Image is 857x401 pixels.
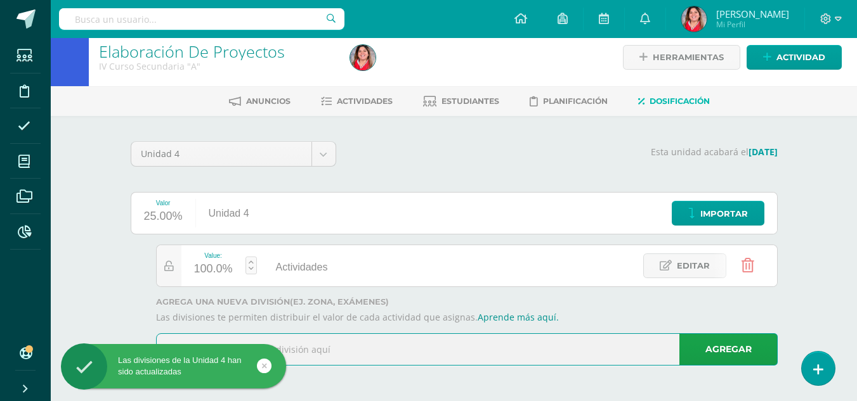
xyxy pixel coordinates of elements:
[650,96,710,106] span: Dosificación
[716,8,789,20] span: [PERSON_NAME]
[194,252,233,259] div: Value:
[716,19,789,30] span: Mi Perfil
[99,60,335,72] div: IV Curso Secundaria 'A'
[478,311,559,323] a: Aprende más aquí.
[194,259,233,279] div: 100.0%
[776,46,825,69] span: Actividad
[321,91,393,111] a: Actividades
[679,333,778,366] a: Agregar
[623,45,740,70] a: Herramientas
[638,91,710,111] a: Dosificación
[276,262,328,272] span: Actividades
[59,8,344,30] input: Busca un usuario...
[530,91,608,111] a: Planificación
[131,142,336,166] a: Unidad 4
[196,193,262,234] div: Unidad 4
[543,96,608,106] span: Planificación
[290,297,389,307] strong: (ej. Zona, Exámenes)
[144,200,183,207] div: Valor
[229,91,291,111] a: Anuncios
[681,6,707,32] img: 1f42d0250f0c2d94fd93832b9b2e1ee8.png
[157,334,777,365] input: Escribe el nombre de la división aquí
[99,42,335,60] h1: Elaboración De Proyectos
[61,355,286,378] div: Las divisiones de la Unidad 4 han sido actualizadas
[749,146,778,158] strong: [DATE]
[351,146,778,158] p: Esta unidad acabará el
[141,142,302,166] span: Unidad 4
[156,312,778,323] p: Las divisiones te permiten distribuir el valor de cada actividad que asignas.
[653,46,724,69] span: Herramientas
[442,96,499,106] span: Estudiantes
[677,254,710,277] span: Editar
[672,201,764,226] a: Importar
[156,297,778,307] label: Agrega una nueva división
[423,91,499,111] a: Estudiantes
[99,41,285,62] a: Elaboración De Proyectos
[700,202,748,226] span: Importar
[144,207,183,227] div: 25.00%
[747,45,842,70] a: Actividad
[246,96,291,106] span: Anuncios
[350,45,376,70] img: 1f42d0250f0c2d94fd93832b9b2e1ee8.png
[337,96,393,106] span: Actividades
